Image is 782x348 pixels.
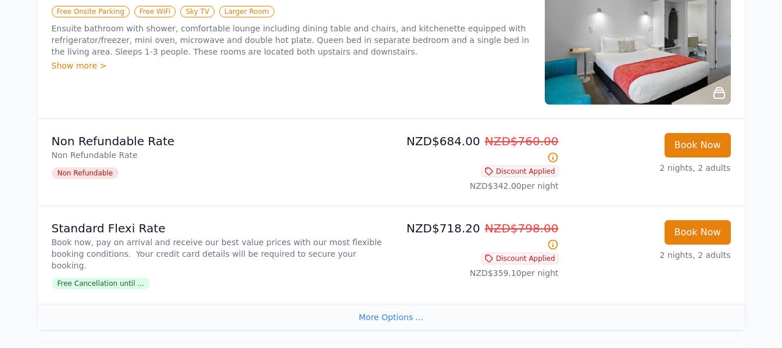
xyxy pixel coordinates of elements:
[134,6,176,17] span: Free WiFi
[52,23,531,58] p: Ensuite bathroom with shower, comfortable lounge including dining table and chairs, and kitchenet...
[396,180,559,192] p: NZD$342.00 per night
[396,267,559,279] p: NZD$359.10 per night
[481,166,559,177] span: Discount Applied
[180,6,215,17] span: Sky TV
[485,134,559,148] span: NZD$760.00
[38,304,745,330] div: More Options ...
[665,133,731,157] button: Book Now
[568,249,731,261] p: 2 nights, 2 adults
[52,133,387,149] p: Non Refundable Rate
[665,220,731,245] button: Book Now
[52,236,387,271] p: Book now, pay on arrival and receive our best value prices with our most flexible booking conditi...
[52,278,150,289] span: Free Cancellation until ...
[52,60,531,71] div: Show more >
[52,149,387,161] p: Non Refundable Rate
[485,221,559,235] span: NZD$798.00
[52,167,119,179] span: Non Refundable
[52,220,387,236] p: Standard Flexi Rate
[52,6,130,17] span: Free Onsite Parking
[219,6,274,17] span: Larger Room
[396,133,559,166] p: NZD$684.00
[396,220,559,253] p: NZD$718.20
[568,162,731,174] p: 2 nights, 2 adults
[481,253,559,264] span: Discount Applied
